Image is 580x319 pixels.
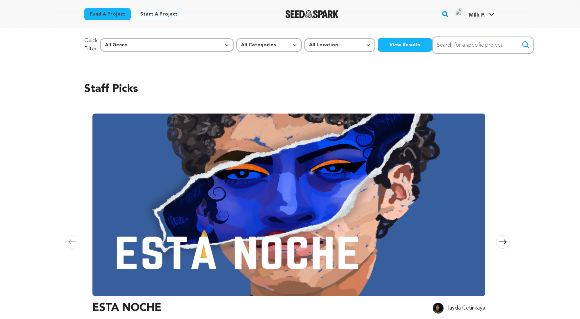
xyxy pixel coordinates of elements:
a: Milk F.'s Profile [454,7,496,19]
span: Milk F. [469,13,485,18]
img: 2560246e7f205256.jpg [433,303,444,314]
img: Seed&Spark Logo Dark Mode [285,10,339,18]
a: Fund a project [84,8,131,20]
input: Search for a specific project [432,36,534,54]
p: Quick Filter [84,37,98,53]
img: ACg8ocLoFP13c85EUKvqpPiqquS1c7imFzcf9Ibe_rordWiK-_DF0Q=s96-c [455,8,466,19]
h3: ESTA NOCHE [92,300,162,316]
button: View Results [378,38,432,52]
h2: Staff Picks [84,81,496,97]
span: Milk F.'s Profile [454,7,496,21]
p: Ilayda Cetinkaya [446,304,485,312]
a: Seed&Spark Homepage [285,10,339,18]
img: ESTA NOCHE image [92,114,485,296]
a: Start a project [135,8,183,20]
div: Milk F.'s Profile [455,8,485,19]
